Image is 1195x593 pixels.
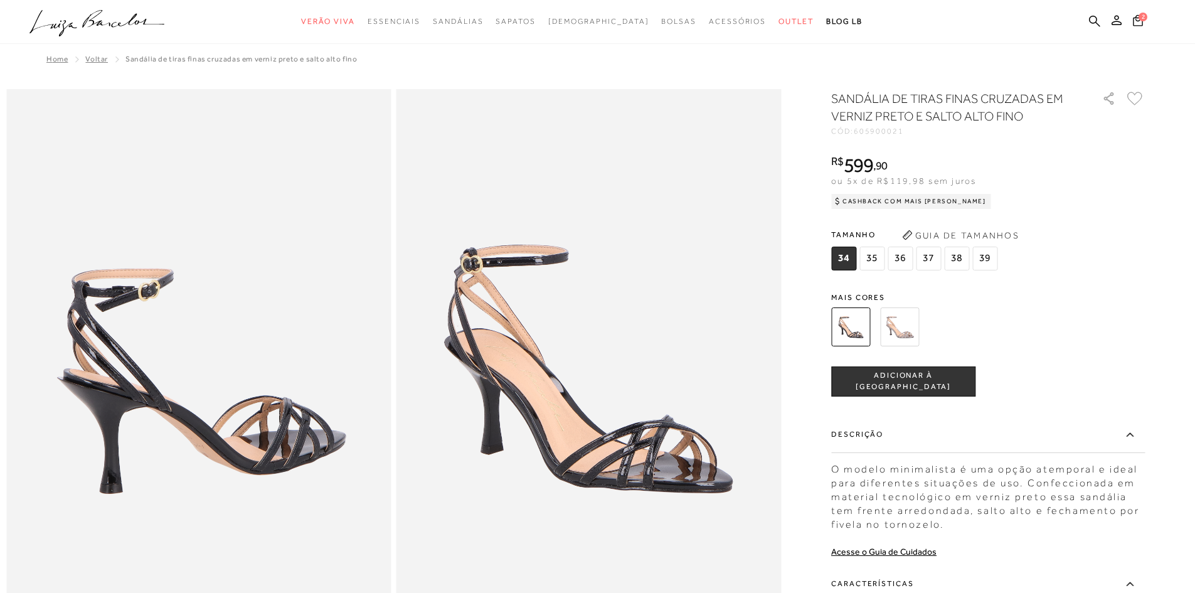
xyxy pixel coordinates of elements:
label: Descrição [831,417,1145,453]
img: SANDÁLIA DE TIRAS FINAS CRUZADAS METALIZADA CHUMBO E SALTO ALTO FINO [880,307,919,346]
span: 38 [944,247,969,270]
span: 39 [972,247,997,270]
span: 605900021 [854,127,904,136]
span: Acessórios [709,17,766,26]
a: categoryNavScreenReaderText [433,10,483,33]
span: BLOG LB [826,17,863,26]
a: categoryNavScreenReaderText [709,10,766,33]
span: Sapatos [496,17,535,26]
div: O modelo minimalista é uma opção atemporal e ideal para diferentes situações de uso. Confeccionad... [831,456,1145,532]
a: Voltar [85,55,108,63]
span: 37 [916,247,941,270]
span: Outlet [778,17,814,26]
span: [DEMOGRAPHIC_DATA] [548,17,649,26]
div: CÓD: [831,127,1082,135]
span: SANDÁLIA DE TIRAS FINAS CRUZADAS EM VERNIZ PRETO E SALTO ALTO FINO [125,55,358,63]
img: SANDÁLIA DE TIRAS FINAS CRUZADAS EM VERNIZ PRETO E SALTO ALTO FINO [831,307,870,346]
span: ou 5x de R$119,98 sem juros [831,176,976,186]
a: categoryNavScreenReaderText [778,10,814,33]
i: R$ [831,156,844,167]
span: Essenciais [368,17,420,26]
i: , [873,160,888,171]
button: Guia de Tamanhos [898,225,1023,245]
a: categoryNavScreenReaderText [368,10,420,33]
div: Cashback com Mais [PERSON_NAME] [831,194,991,209]
a: categoryNavScreenReaderText [301,10,355,33]
span: ADICIONAR À [GEOGRAPHIC_DATA] [832,370,975,392]
span: Mais cores [831,294,1145,301]
span: Bolsas [661,17,696,26]
span: 34 [831,247,856,270]
a: Acesse o Guia de Cuidados [831,547,937,557]
a: categoryNavScreenReaderText [661,10,696,33]
a: categoryNavScreenReaderText [496,10,535,33]
span: 599 [844,154,873,176]
h1: SANDÁLIA DE TIRAS FINAS CRUZADAS EM VERNIZ PRETO E SALTO ALTO FINO [831,90,1066,125]
span: Sandálias [433,17,483,26]
span: 90 [876,159,888,172]
button: 2 [1129,13,1147,30]
a: noSubCategoriesText [548,10,649,33]
span: 36 [888,247,913,270]
span: Tamanho [831,225,1001,244]
button: ADICIONAR À [GEOGRAPHIC_DATA] [831,366,975,397]
a: BLOG LB [826,10,863,33]
span: Verão Viva [301,17,355,26]
span: 35 [859,247,884,270]
span: 2 [1139,12,1147,21]
a: Home [46,55,68,63]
